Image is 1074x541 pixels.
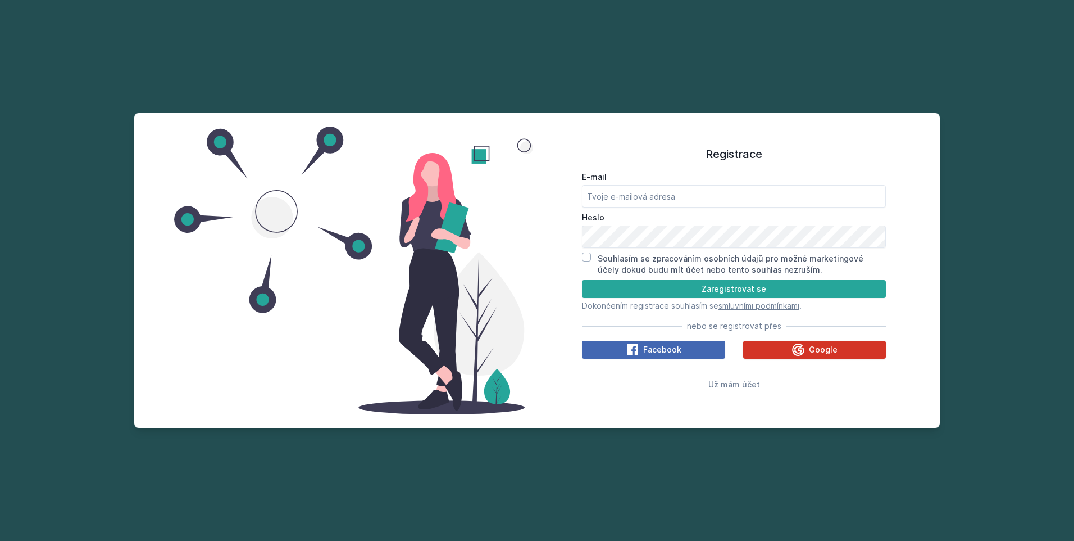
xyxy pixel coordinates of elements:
[687,321,781,332] span: nebo se registrovat přes
[582,212,886,223] label: Heslo
[582,300,886,312] p: Dokončením registrace souhlasím se .
[718,301,799,310] a: smluvními podmínkami
[582,172,886,183] label: E-mail
[582,280,886,298] button: Zaregistrovat se
[582,341,725,359] button: Facebook
[582,185,886,208] input: Tvoje e-mailová adresa
[643,344,681,355] span: Facebook
[708,380,760,389] span: Už mám účet
[598,254,863,274] label: Souhlasím se zpracováním osobních údajů pro možné marketingové účely dokud budu mít účet nebo ten...
[582,146,886,163] h1: Registrace
[743,341,886,359] button: Google
[708,377,760,391] button: Už mám účet
[809,344,838,355] span: Google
